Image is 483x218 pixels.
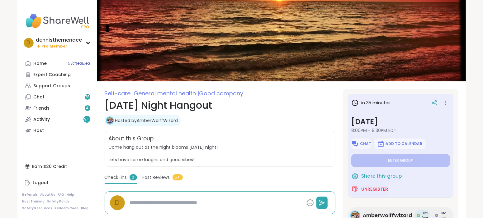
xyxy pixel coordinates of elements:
[33,180,49,186] div: Logout
[22,102,92,114] a: Friends4
[351,172,359,180] img: ShareWell Logomark
[351,139,372,149] button: Chat
[173,174,183,180] span: 5+
[85,94,90,100] span: 78
[105,98,335,113] h1: [DATE] Night Hangout
[84,117,89,122] span: 9 +
[134,89,199,97] span: General mental health |
[361,186,388,192] span: Unregister
[388,158,413,163] span: Enter group
[22,161,92,172] div: Earn $20 Credit
[377,140,385,148] img: ShareWell Logomark
[435,214,438,217] img: Elite Host
[34,105,50,111] div: Friends
[47,199,69,204] a: Safety Policy
[107,117,113,124] img: AmberWolffWizard
[22,69,92,80] a: Expert Coaching
[351,140,359,148] img: ShareWell Logomark
[22,80,92,91] a: Support Groups
[351,183,388,196] button: Unregister
[130,174,137,180] span: 0
[36,37,82,43] div: dennisthemenace
[67,193,74,197] a: Help
[351,127,450,134] span: 8:00PM - 9:30PM EDT
[22,58,92,69] a: Home5Scheduled
[417,214,420,217] img: Elite Peer
[86,106,89,111] span: 4
[199,89,244,97] span: Good company
[361,173,402,180] span: Share this group
[351,99,391,107] h3: in 35 minutes
[115,197,120,208] span: d
[360,141,371,146] span: Chat
[22,193,38,197] a: Referrals
[22,206,52,211] a: Safety Resources
[68,61,90,66] span: 5 Scheduled
[22,125,92,136] a: Host
[34,61,47,67] div: Home
[386,141,423,146] span: Add to Calendar
[105,174,127,181] span: Check-ins
[34,72,71,78] div: Expert Coaching
[22,199,45,204] a: Host Training
[351,154,450,167] button: Enter group
[34,83,70,89] div: Support Groups
[22,177,92,188] a: Logout
[34,128,44,134] div: Host
[105,89,134,97] span: Self-care |
[22,114,92,125] a: Activity9+
[142,174,170,181] span: Host Reviews
[351,185,359,193] img: ShareWell Logomark
[22,10,92,32] img: ShareWell Nav Logo
[109,144,331,163] span: Come hang out as the night blooms [DATE] night! Lets have some laughs and good vibes!
[40,193,55,197] a: About Us
[34,94,45,100] div: Chat
[351,170,402,183] button: Share this group
[58,193,64,197] a: FAQ
[81,206,89,211] a: Blog
[55,206,79,211] a: Redeem Code
[374,139,426,149] button: Add to Calendar
[109,135,154,143] h2: About this Group
[34,116,50,123] div: Activity
[115,117,178,124] a: Hosted byAmberWolffWizard
[351,116,450,127] h3: [DATE]
[22,91,92,102] a: Chat78
[27,39,31,47] span: d
[42,44,68,49] span: Pro Member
